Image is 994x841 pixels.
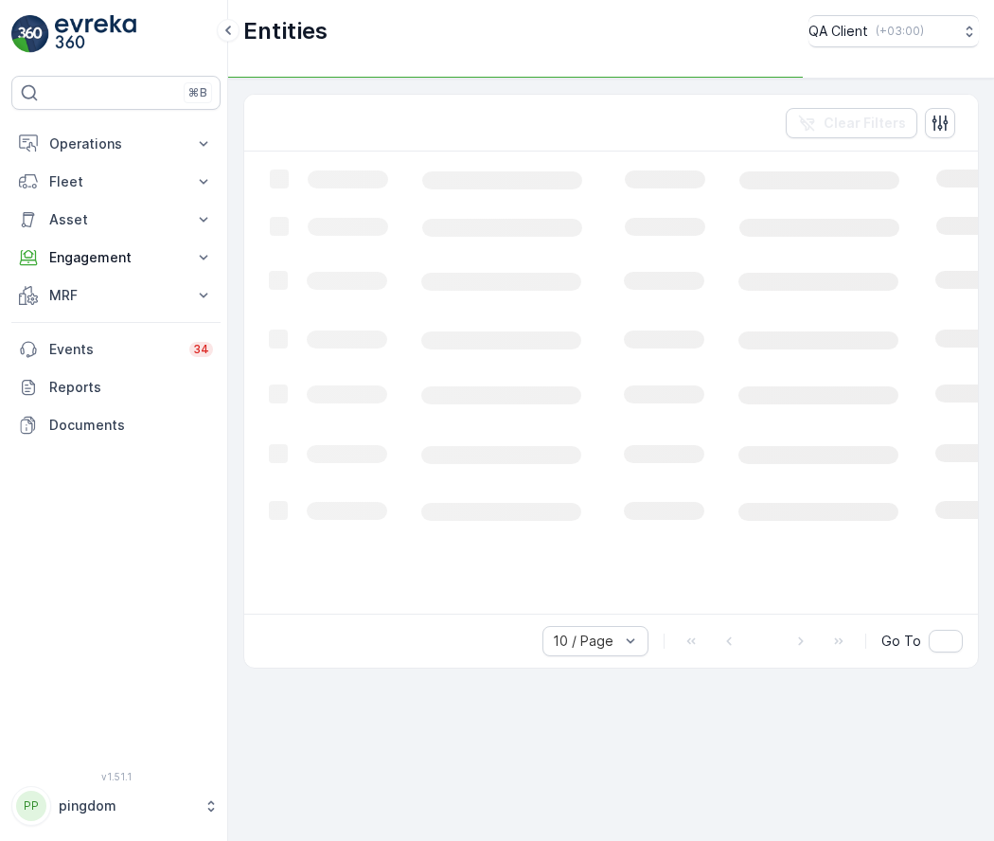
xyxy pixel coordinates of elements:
p: Engagement [49,248,183,267]
p: 34 [193,342,209,357]
img: logo_light-DOdMpM7g.png [55,15,136,53]
button: MRF [11,277,221,314]
button: Asset [11,201,221,239]
img: logo [11,15,49,53]
a: Reports [11,368,221,406]
p: pingdom [59,796,194,815]
p: Asset [49,210,183,229]
p: Reports [49,378,213,397]
span: v 1.51.1 [11,771,221,782]
a: Events34 [11,331,221,368]
p: Events [49,340,178,359]
a: Documents [11,406,221,444]
p: ( +03:00 ) [876,24,924,39]
p: Clear Filters [824,114,906,133]
button: Operations [11,125,221,163]
p: ⌘B [188,85,207,100]
p: QA Client [808,22,868,41]
p: Documents [49,416,213,435]
button: Clear Filters [786,108,917,138]
button: Fleet [11,163,221,201]
p: Fleet [49,172,183,191]
p: Operations [49,134,183,153]
p: MRF [49,286,183,305]
div: PP [16,791,46,821]
p: Entities [243,16,328,46]
span: Go To [881,632,921,651]
button: QA Client(+03:00) [808,15,979,47]
button: Engagement [11,239,221,277]
button: PPpingdom [11,786,221,826]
